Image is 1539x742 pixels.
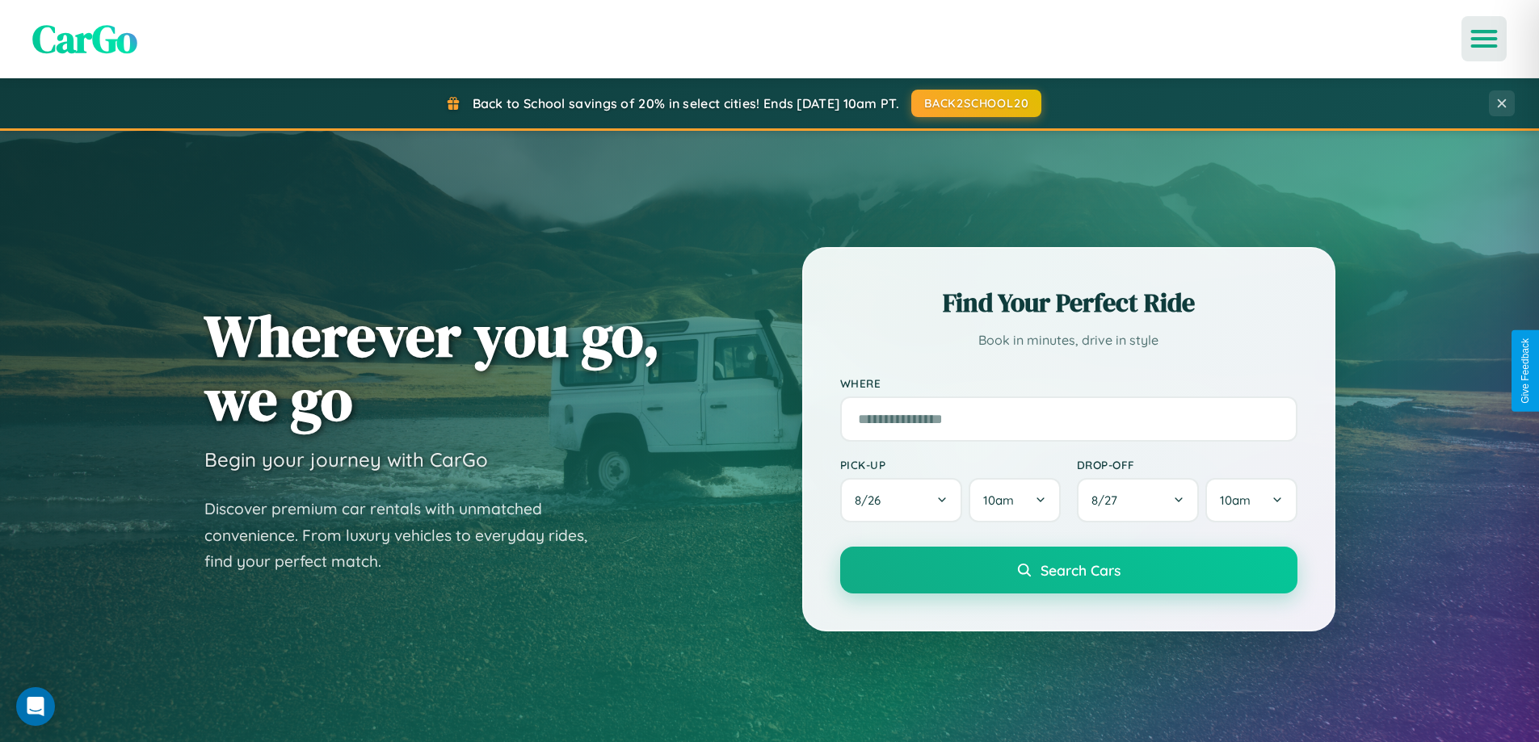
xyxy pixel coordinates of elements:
button: Search Cars [840,547,1297,593]
p: Discover premium car rentals with unmatched convenience. From luxury vehicles to everyday rides, ... [204,496,608,575]
h3: Begin your journey with CarGo [204,447,488,472]
h1: Wherever you go, we go [204,304,660,431]
span: 8 / 27 [1091,493,1125,508]
label: Drop-off [1077,458,1297,472]
button: BACK2SCHOOL20 [911,90,1041,117]
h2: Find Your Perfect Ride [840,285,1297,321]
span: 8 / 26 [855,493,889,508]
span: Back to School savings of 20% in select cities! Ends [DATE] 10am PT. [473,95,899,111]
p: Book in minutes, drive in style [840,329,1297,352]
span: 10am [1220,493,1251,508]
label: Where [840,376,1297,390]
button: 8/27 [1077,478,1200,522]
button: 8/26 [840,478,963,522]
span: Search Cars [1041,561,1121,579]
div: Open Intercom Messenger [16,687,55,726]
button: 10am [969,478,1060,522]
label: Pick-up [840,458,1061,472]
button: Open menu [1461,16,1507,61]
div: Give Feedback [1520,338,1531,404]
button: 10am [1205,478,1297,522]
span: CarGo [32,12,137,65]
span: 10am [983,493,1014,508]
